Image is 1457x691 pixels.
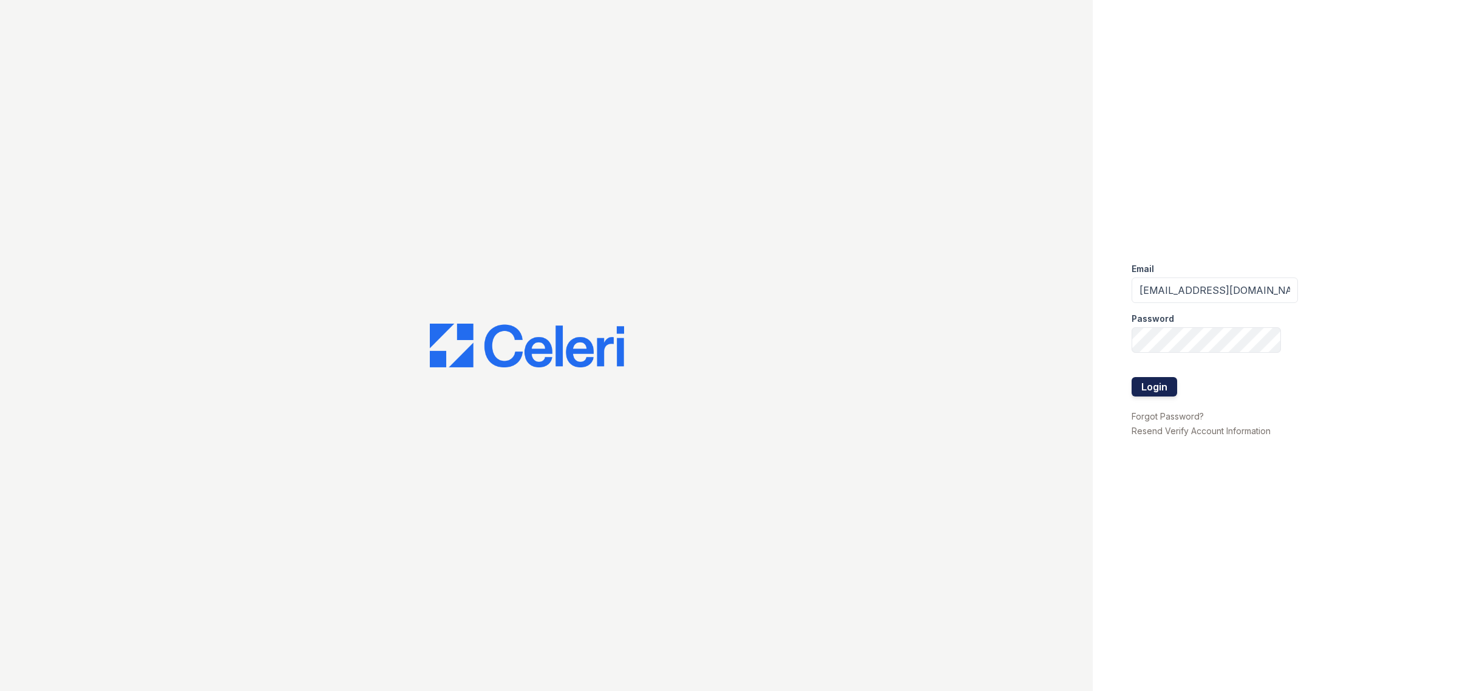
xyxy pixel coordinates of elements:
a: Forgot Password? [1132,411,1204,421]
button: Login [1132,377,1177,397]
label: Email [1132,263,1154,275]
img: CE_Logo_Blue-a8612792a0a2168367f1c8372b55b34899dd931a85d93a1a3d3e32e68fde9ad4.png [430,324,624,367]
label: Password [1132,313,1174,325]
a: Resend Verify Account Information [1132,426,1271,436]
